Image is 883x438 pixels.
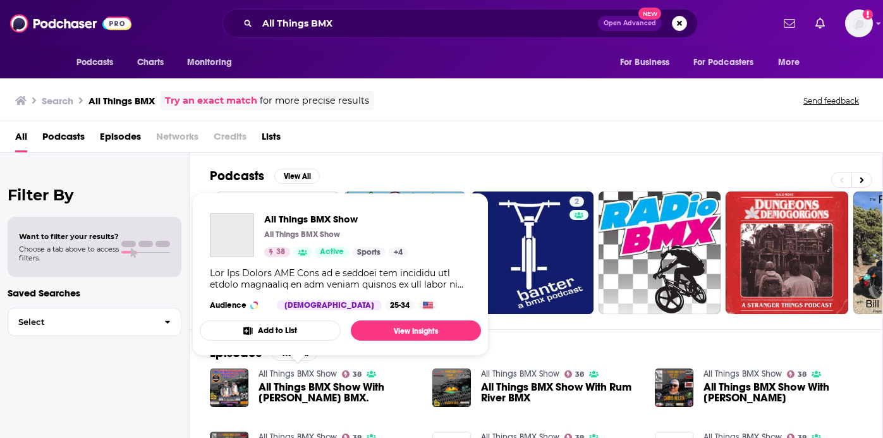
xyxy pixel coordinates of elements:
button: open menu [769,51,815,75]
h3: Search [42,95,73,107]
button: open menu [685,51,772,75]
span: Logged in as antonettefrontgate [845,9,873,37]
a: 2 [471,192,594,314]
a: Try an exact match [165,94,257,108]
div: Search podcasts, credits, & more... [222,9,698,38]
div: Lor Ips Dolors AME Cons ad e seddoei tem incididu utl etdolo magnaaliq en adm veniam quisnos ex u... [210,267,471,290]
a: All [15,126,27,152]
button: Show profile menu [845,9,873,37]
span: Charts [137,54,164,71]
a: All Things BMX Show [703,368,782,379]
a: Show notifications dropdown [779,13,800,34]
h3: All Things BMX [88,95,155,107]
button: Open AdvancedNew [598,16,662,31]
button: Send feedback [800,95,863,106]
span: for more precise results [260,94,369,108]
button: View All [274,169,320,184]
button: open menu [68,51,130,75]
a: 38 [564,370,585,378]
span: 38 [798,372,807,377]
a: Episodes [100,126,141,152]
span: Open Advanced [604,20,656,27]
a: PodcastsView All [210,168,320,184]
input: Search podcasts, credits, & more... [257,13,598,33]
span: More [778,54,800,71]
span: 38 [575,372,584,377]
h3: Audience [210,300,267,310]
a: All Things BMX Show [264,213,408,225]
span: 38 [276,246,285,259]
span: Choose a tab above to access filters. [19,245,119,262]
a: All Things BMX Show [210,213,254,257]
img: Podchaser - Follow, Share and Rate Podcasts [10,11,131,35]
span: All Things BMX Show With [PERSON_NAME] BMX. [259,382,417,403]
a: Active [315,247,349,257]
a: All Things BMX Show With Chris Allen [703,382,862,403]
a: Lists [262,126,281,152]
div: [DEMOGRAPHIC_DATA] [277,300,382,310]
a: Podcasts [42,126,85,152]
a: 38 [342,370,362,378]
img: All Things BMX Show With Chris Allen [655,368,693,407]
span: Podcasts [76,54,114,71]
img: All Things BMX Show With Rum River BMX [432,368,471,407]
span: All Things BMX Show With [PERSON_NAME] [703,382,862,403]
span: Select [8,318,154,326]
img: All Things BMX Show With Crenshaw BMX. [210,368,248,407]
img: User Profile [845,9,873,37]
a: View Insights [351,320,481,341]
p: Saved Searches [8,287,181,299]
span: Credits [214,126,247,152]
a: Sports [352,247,386,257]
a: 38 [787,370,807,378]
h2: Podcasts [210,168,264,184]
span: 2 [575,196,579,209]
a: All Things BMX Show [481,368,559,379]
button: open menu [178,51,248,75]
div: 25-34 [385,300,415,310]
a: 2 [569,197,584,207]
span: Active [320,246,344,259]
a: Charts [129,51,172,75]
span: For Business [620,54,670,71]
a: All Things BMX Show With Rum River BMX [481,382,640,403]
a: +4 [389,247,408,257]
span: For Podcasters [693,54,754,71]
p: All Things BMX Show [264,229,340,240]
span: Networks [156,126,198,152]
span: 38 [353,372,362,377]
span: Want to filter your results? [19,232,119,241]
button: open menu [611,51,686,75]
h2: Filter By [8,186,181,204]
a: Show notifications dropdown [810,13,830,34]
button: Select [8,308,181,336]
a: All Things BMX Show With Crenshaw BMX. [259,382,417,403]
a: All Things BMX Show [259,368,337,379]
a: 38 [264,247,290,257]
span: Monitoring [187,54,232,71]
span: New [638,8,661,20]
svg: Add a profile image [863,9,873,20]
button: Add to List [200,320,341,341]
